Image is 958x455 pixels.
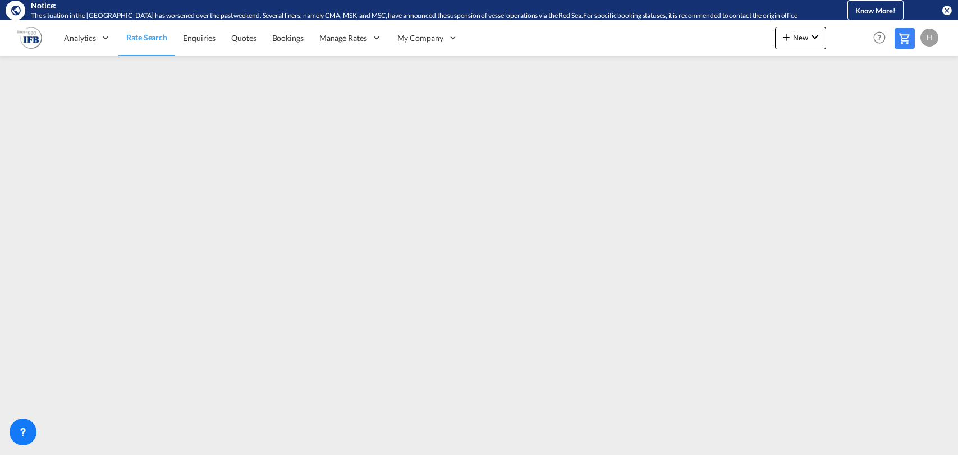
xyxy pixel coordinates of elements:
[780,33,822,42] span: New
[126,33,167,42] span: Rate Search
[775,27,826,49] button: icon-plus 400-fgNewicon-chevron-down
[941,4,952,16] button: icon-close-circle
[64,33,96,44] span: Analytics
[183,33,216,43] span: Enquiries
[10,4,21,16] md-icon: icon-earth
[319,33,367,44] span: Manage Rates
[118,20,175,56] a: Rate Search
[780,30,793,44] md-icon: icon-plus 400-fg
[920,29,938,47] div: H
[264,20,311,56] a: Bookings
[272,33,304,43] span: Bookings
[808,30,822,44] md-icon: icon-chevron-down
[31,11,810,21] div: The situation in the Red Sea has worsened over the past weekend. Several liners, namely CMA, MSK,...
[17,25,42,50] img: b628ab10256c11eeb52753acbc15d091.png
[56,20,118,56] div: Analytics
[855,6,896,15] span: Know More!
[223,20,264,56] a: Quotes
[311,20,389,56] div: Manage Rates
[397,33,443,44] span: My Company
[870,28,895,48] div: Help
[870,28,889,47] span: Help
[175,20,223,56] a: Enquiries
[389,20,466,56] div: My Company
[231,33,256,43] span: Quotes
